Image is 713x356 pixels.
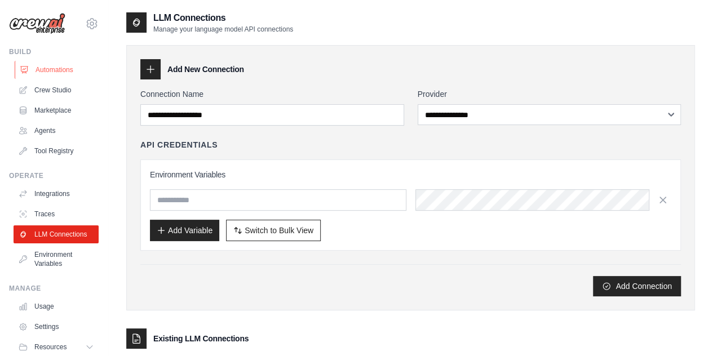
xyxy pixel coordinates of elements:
button: Resources [14,338,99,356]
h4: API Credentials [140,139,218,150]
h3: Add New Connection [167,64,244,75]
button: Add Variable [150,220,219,241]
a: Environment Variables [14,246,99,273]
button: Switch to Bulk View [226,220,321,241]
label: Provider [418,88,681,100]
a: Settings [14,318,99,336]
span: Resources [34,342,67,351]
span: Switch to Bulk View [245,225,313,236]
label: Connection Name [140,88,404,100]
a: Tool Registry [14,142,99,160]
p: Manage your language model API connections [153,25,293,34]
a: Crew Studio [14,81,99,99]
a: Marketplace [14,101,99,119]
div: Operate [9,171,99,180]
button: Add Connection [593,276,681,296]
div: Build [9,47,99,56]
a: Traces [14,205,99,223]
h3: Existing LLM Connections [153,333,249,344]
h3: Environment Variables [150,169,671,180]
a: Integrations [14,185,99,203]
a: Usage [14,297,99,315]
a: Automations [15,61,100,79]
div: Manage [9,284,99,293]
h2: LLM Connections [153,11,293,25]
a: LLM Connections [14,225,99,243]
img: Logo [9,13,65,34]
a: Agents [14,122,99,140]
